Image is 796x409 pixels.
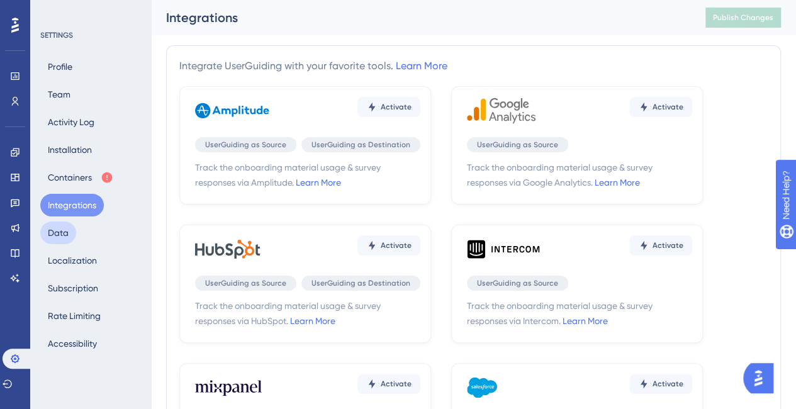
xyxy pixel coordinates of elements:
[40,221,76,244] button: Data
[311,140,410,150] span: UserGuiding as Destination
[205,278,286,288] span: UserGuiding as Source
[381,102,412,112] span: Activate
[743,359,781,397] iframe: UserGuiding AI Assistant Launcher
[357,374,420,394] button: Activate
[381,240,412,250] span: Activate
[467,160,692,190] span: Track the onboarding material usage & survey responses via Google Analytics.
[467,298,692,328] span: Track the onboarding material usage & survey responses via Intercom.
[296,177,341,188] a: Learn More
[311,278,410,288] span: UserGuiding as Destination
[357,97,420,117] button: Activate
[629,235,692,255] button: Activate
[290,316,335,326] a: Learn More
[381,379,412,389] span: Activate
[629,97,692,117] button: Activate
[166,9,674,26] div: Integrations
[40,138,99,161] button: Installation
[653,379,683,389] span: Activate
[195,298,420,328] span: Track the onboarding material usage & survey responses via HubSpot.
[653,240,683,250] span: Activate
[40,55,80,78] button: Profile
[205,140,286,150] span: UserGuiding as Source
[40,332,104,355] button: Accessibility
[563,316,608,326] a: Learn More
[357,235,420,255] button: Activate
[40,83,78,106] button: Team
[40,277,106,300] button: Subscription
[40,305,108,327] button: Rate Limiting
[713,13,773,23] span: Publish Changes
[705,8,781,28] button: Publish Changes
[30,3,79,18] span: Need Help?
[40,249,104,272] button: Localization
[195,160,420,190] span: Track the onboarding material usage & survey responses via Amplitude.
[40,194,104,216] button: Integrations
[477,140,558,150] span: UserGuiding as Source
[179,59,447,74] div: Integrate UserGuiding with your favorite tools.
[477,278,558,288] span: UserGuiding as Source
[40,166,121,189] button: Containers
[653,102,683,112] span: Activate
[629,374,692,394] button: Activate
[595,177,640,188] a: Learn More
[396,60,447,72] a: Learn More
[40,30,142,40] div: SETTINGS
[40,111,102,133] button: Activity Log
